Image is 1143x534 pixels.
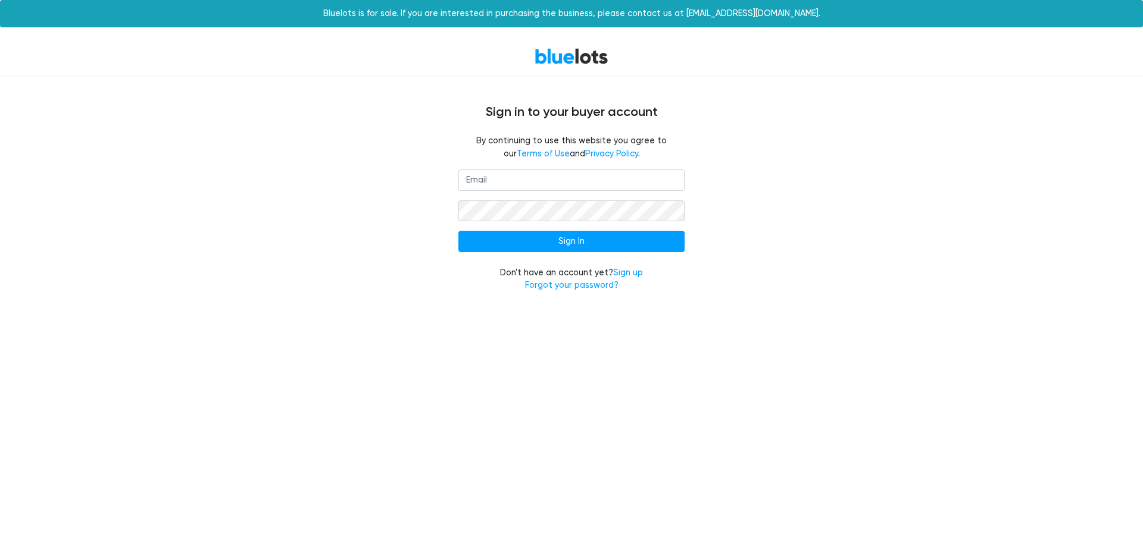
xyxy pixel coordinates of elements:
div: Don't have an account yet? [458,266,685,292]
a: BlueLots [535,48,608,65]
h4: Sign in to your buyer account [214,105,929,120]
a: Forgot your password? [525,280,619,290]
fieldset: By continuing to use this website you agree to our and . [458,134,685,160]
input: Sign In [458,231,685,252]
a: Sign up [613,268,643,278]
a: Privacy Policy [585,149,638,159]
input: Email [458,169,685,191]
a: Terms of Use [517,149,570,159]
